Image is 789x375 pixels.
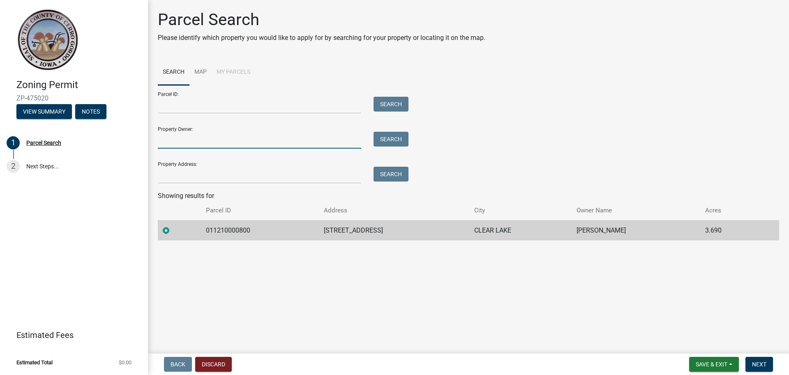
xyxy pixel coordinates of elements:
a: Search [158,59,189,86]
button: Discard [195,357,232,372]
div: 1 [7,136,20,149]
button: Search [374,97,408,112]
h4: Zoning Permit [16,79,141,91]
th: Address [319,201,469,220]
th: Parcel ID [201,201,319,220]
th: Acres [700,201,757,220]
div: Parcel Search [26,140,61,146]
td: [PERSON_NAME] [572,220,701,240]
p: Please identify which property you would like to apply for by searching for your property or loca... [158,33,485,43]
button: Next [745,357,773,372]
div: Showing results for [158,191,779,201]
td: 011210000800 [201,220,319,240]
button: Notes [75,104,106,119]
button: Search [374,132,408,147]
wm-modal-confirm: Summary [16,109,72,115]
th: Owner Name [572,201,701,220]
button: Save & Exit [689,357,739,372]
span: Back [171,361,185,368]
span: $0.00 [119,360,131,365]
button: View Summary [16,104,72,119]
img: Cerro Gordo County, Iowa [16,9,78,70]
span: Save & Exit [696,361,727,368]
h1: Parcel Search [158,10,485,30]
a: Estimated Fees [7,327,135,343]
wm-modal-confirm: Notes [75,109,106,115]
th: City [469,201,571,220]
button: Search [374,167,408,182]
span: Estimated Total [16,360,53,365]
span: Next [752,361,766,368]
span: ZP-475020 [16,94,131,102]
td: CLEAR LAKE [469,220,571,240]
td: 3.690 [700,220,757,240]
div: 2 [7,160,20,173]
a: Map [189,59,212,86]
td: [STREET_ADDRESS] [319,220,469,240]
button: Back [164,357,192,372]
